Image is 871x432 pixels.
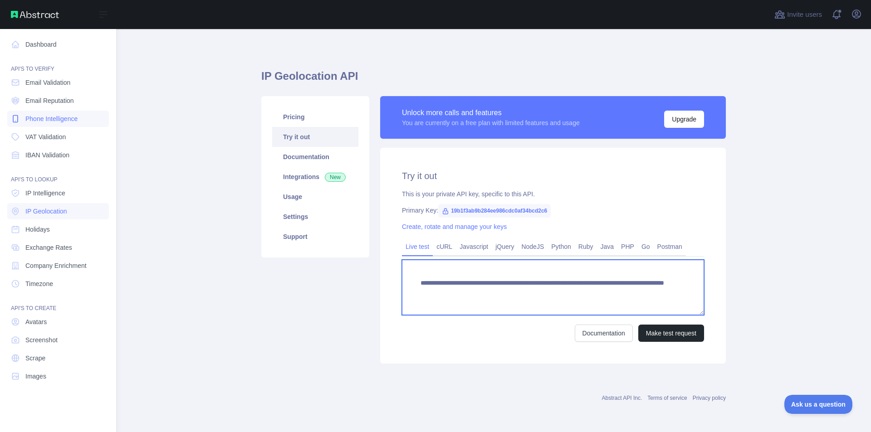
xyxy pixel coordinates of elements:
a: NodeJS [518,239,548,254]
span: VAT Validation [25,132,66,141]
span: IP Intelligence [25,189,65,198]
span: IBAN Validation [25,150,69,160]
a: Exchange Rates [7,239,109,256]
a: Python [548,239,575,254]
button: Make test request [638,325,704,342]
a: Javascript [456,239,492,254]
span: Email Reputation [25,96,74,105]
a: Java [597,239,618,254]
button: Invite users [773,7,824,22]
div: You are currently on a free plan with limited features and usage [402,118,580,127]
span: Exchange Rates [25,243,72,252]
iframe: Toggle Customer Support [784,395,853,414]
a: Postman [654,239,686,254]
a: Documentation [575,325,633,342]
span: Holidays [25,225,50,234]
a: Support [272,227,358,247]
a: Live test [402,239,433,254]
a: Images [7,368,109,384]
a: IP Intelligence [7,185,109,201]
a: Timezone [7,276,109,292]
span: Images [25,372,46,381]
a: Scrape [7,350,109,366]
a: cURL [433,239,456,254]
span: Company Enrichment [25,261,87,270]
a: IP Geolocation [7,203,109,219]
button: Upgrade [664,111,704,128]
div: Unlock more calls and features [402,107,580,118]
a: IBAN Validation [7,147,109,163]
span: Screenshot [25,335,58,345]
span: New [325,173,346,182]
span: Invite users [787,10,822,20]
span: Avatars [25,317,47,326]
a: Avatars [7,314,109,330]
h2: Try it out [402,170,704,182]
span: Email Validation [25,78,70,87]
a: Settings [272,207,358,227]
span: Phone Intelligence [25,114,78,123]
span: 19b1f3ab9b284ee986cdc0af34bcd2c6 [438,204,551,218]
div: API'S TO LOOKUP [7,165,109,183]
div: API'S TO CREATE [7,294,109,312]
a: jQuery [492,239,518,254]
a: Privacy policy [693,395,726,401]
a: PHP [617,239,638,254]
a: Ruby [575,239,597,254]
span: Timezone [25,279,53,288]
a: Terms of service [647,395,687,401]
a: Create, rotate and manage your keys [402,223,507,230]
span: IP Geolocation [25,207,67,216]
a: Integrations New [272,167,358,187]
a: Dashboard [7,36,109,53]
h1: IP Geolocation API [261,69,726,91]
a: Email Validation [7,74,109,91]
div: This is your private API key, specific to this API. [402,189,704,199]
a: Phone Intelligence [7,111,109,127]
a: Pricing [272,107,358,127]
a: Screenshot [7,332,109,348]
a: VAT Validation [7,129,109,145]
div: Primary Key: [402,206,704,215]
a: Try it out [272,127,358,147]
a: Documentation [272,147,358,167]
a: Company Enrichment [7,257,109,274]
a: Usage [272,187,358,207]
a: Go [638,239,654,254]
span: Scrape [25,354,45,363]
a: Holidays [7,221,109,238]
a: Abstract API Inc. [602,395,642,401]
img: Abstract API [11,11,59,18]
div: API'S TO VERIFY [7,54,109,73]
a: Email Reputation [7,92,109,109]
